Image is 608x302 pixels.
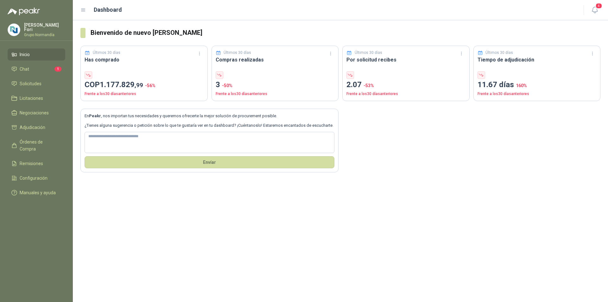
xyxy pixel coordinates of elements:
[20,175,47,182] span: Configuración
[20,66,29,73] span: Chat
[94,5,122,14] h1: Dashboard
[93,50,120,56] p: Últimos 30 días
[216,91,335,97] p: Frente a los 30 días anteriores
[20,160,43,167] span: Remisiones
[224,50,251,56] p: Últimos 30 días
[478,91,597,97] p: Frente a los 30 días anteriores
[20,80,41,87] span: Solicitudes
[20,109,49,116] span: Negociaciones
[355,50,382,56] p: Últimos 30 días
[589,4,600,16] button: 4
[135,81,143,89] span: ,99
[85,113,334,119] p: En , nos importan tus necesidades y queremos ofrecerte la mejor solución de procurement posible.
[20,95,43,102] span: Licitaciones
[216,79,335,91] p: 3
[91,28,600,38] h3: Bienvenido de nuevo [PERSON_NAME]
[478,56,597,64] h3: Tiempo de adjudicación
[8,48,65,61] a: Inicio
[85,56,204,64] h3: Has comprado
[145,83,155,88] span: -56 %
[8,157,65,170] a: Remisiones
[85,79,204,91] p: COP
[8,92,65,104] a: Licitaciones
[364,83,374,88] span: -53 %
[20,51,30,58] span: Inicio
[20,124,45,131] span: Adjudicación
[485,50,513,56] p: Últimos 30 días
[24,23,65,32] p: [PERSON_NAME] Fori
[20,189,56,196] span: Manuales y ayuda
[8,8,40,15] img: Logo peakr
[595,3,602,9] span: 4
[8,107,65,119] a: Negociaciones
[85,122,334,129] p: ¿Tienes alguna sugerencia o petición sobre lo que te gustaría ver en tu dashboard? ¡Cuéntanoslo! ...
[8,24,20,36] img: Company Logo
[54,67,61,72] span: 1
[8,78,65,90] a: Solicitudes
[20,138,59,152] span: Órdenes de Compra
[346,91,465,97] p: Frente a los 30 días anteriores
[346,56,465,64] h3: Por solicitud recibes
[346,79,465,91] p: 2.07
[478,79,597,91] p: 11.67 días
[8,172,65,184] a: Configuración
[85,156,334,168] button: Envíar
[100,80,143,89] span: 1.177.829
[8,187,65,199] a: Manuales y ayuda
[8,63,65,75] a: Chat1
[85,91,204,97] p: Frente a los 30 días anteriores
[24,33,65,37] p: Grupo Normandía
[222,83,232,88] span: -50 %
[216,56,335,64] h3: Compras realizadas
[89,113,101,118] b: Peakr
[516,83,527,88] span: 160 %
[8,136,65,155] a: Órdenes de Compra
[8,121,65,133] a: Adjudicación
